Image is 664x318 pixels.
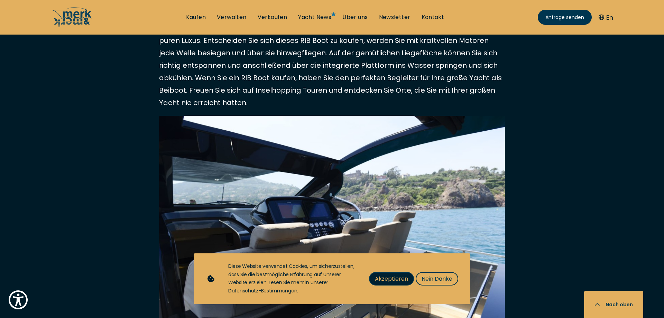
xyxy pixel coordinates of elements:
a: Kontakt [422,13,444,21]
button: Show Accessibility Preferences [7,289,29,311]
a: Verkaufen [258,13,287,21]
span: Nein Danke [422,274,452,283]
button: En [599,13,613,22]
a: Datenschutz-Bestimmungen [228,287,297,294]
div: Diese Website verwendet Cookies, um sicherzustellen, dass Sie die bestmögliche Erfahrung auf unse... [228,262,355,295]
a: Anfrage senden [538,10,592,25]
button: Akzeptieren [369,272,414,286]
button: Nein Danke [416,272,458,286]
button: Nach oben [584,291,643,318]
a: Verwalten [217,13,247,21]
span: Akzeptieren [375,274,408,283]
a: Kaufen [186,13,206,21]
a: Über uns [342,13,368,21]
span: Anfrage senden [545,14,584,21]
a: Newsletter [379,13,411,21]
a: Yacht News [298,13,331,21]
